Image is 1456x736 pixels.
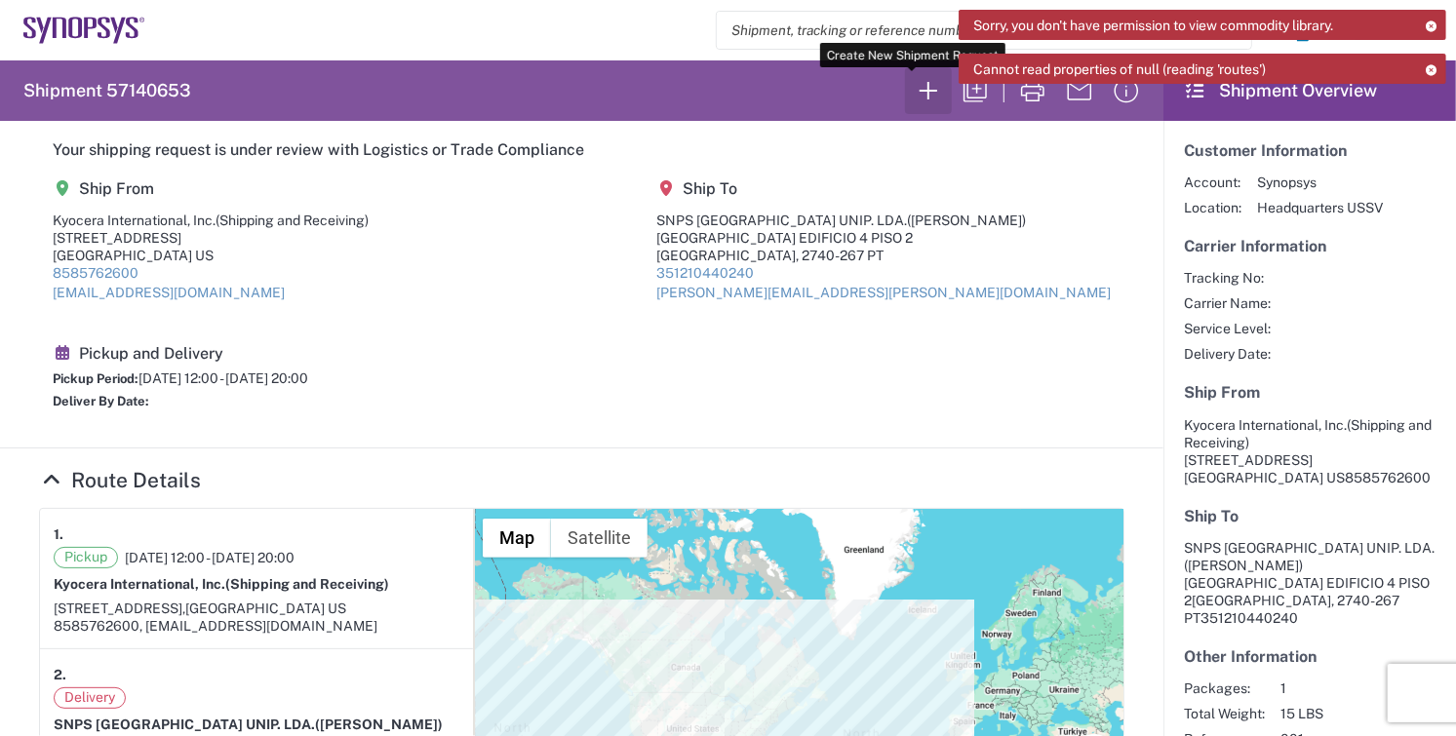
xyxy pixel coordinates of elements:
span: Delivery Date: [1184,345,1271,363]
span: Deliver By Date: [53,394,149,408]
span: (Shipping and Receiving) [216,213,369,228]
h5: Ship To [656,179,1111,198]
h5: Ship To [1184,507,1436,525]
span: Total Weight: [1184,705,1265,722]
h5: Other Information [1184,647,1436,666]
span: Service Level: [1184,320,1271,337]
span: Cannot read properties of null (reading 'routes') [973,60,1266,78]
span: [DATE] 12:00 - [DATE] 20:00 [138,370,308,386]
strong: 2. [54,663,66,687]
span: Kyocera International, Inc. [1184,417,1347,433]
span: 15 LBS [1280,705,1387,722]
span: ([PERSON_NAME]) [315,717,443,732]
div: [GEOGRAPHIC_DATA] US [53,247,369,264]
span: Synopsys [1257,174,1383,191]
h5: Ship From [53,179,369,198]
div: 8585762600, [EMAIL_ADDRESS][DOMAIN_NAME] [54,617,459,635]
span: [STREET_ADDRESS], [54,600,185,616]
h5: Your shipping request is under review with Logistics or Trade Compliance [53,140,1111,159]
span: 351210440240 [1200,610,1298,626]
span: ([PERSON_NAME]) [1184,558,1303,573]
div: [GEOGRAPHIC_DATA] EDIFICIO 4 PISO 2 [656,229,1111,247]
span: Delivery [54,687,126,709]
span: (Shipping and Receiving) [225,576,389,592]
span: Carrier Name: [1184,294,1271,312]
address: [GEOGRAPHIC_DATA] US [1184,416,1436,486]
span: ([PERSON_NAME]) [907,213,1026,228]
span: [STREET_ADDRESS] [1184,452,1313,468]
button: Show street map [483,519,551,558]
a: 351210440240 [656,265,754,281]
h5: Customer Information [1184,141,1436,160]
h5: Ship From [1184,383,1436,402]
input: Shipment, tracking or reference number [717,12,1222,49]
span: Location: [1184,199,1241,216]
span: 1 [1280,679,1387,697]
span: Headquarters USSV [1257,199,1383,216]
a: [EMAIL_ADDRESS][DOMAIN_NAME] [53,285,285,300]
span: 8585762600 [1345,470,1431,485]
div: [STREET_ADDRESS] [53,229,369,247]
span: (Shipping and Receiving) [1184,417,1432,450]
span: [DATE] 12:00 - [DATE] 20:00 [125,549,295,566]
span: Tracking No: [1184,269,1271,287]
h2: Shipment 57140653 [23,79,191,102]
button: Show satellite imagery [551,519,648,558]
a: Hide Details [39,468,201,492]
a: 8585762600 [53,265,138,281]
span: [GEOGRAPHIC_DATA] US [185,600,346,616]
span: Account: [1184,174,1241,191]
strong: SNPS [GEOGRAPHIC_DATA] UNIP. LDA. [54,717,443,732]
strong: 1. [54,523,63,547]
h5: Pickup and Delivery [53,344,308,363]
span: SNPS [GEOGRAPHIC_DATA] UNIP. LDA. [GEOGRAPHIC_DATA] EDIFICIO 4 PISO 2 [1184,540,1435,608]
span: Pickup Period: [53,371,138,386]
div: Kyocera International, Inc. [53,212,369,229]
span: Sorry, you don't have permission to view commodity library. [973,17,1333,34]
a: [PERSON_NAME][EMAIL_ADDRESS][PERSON_NAME][DOMAIN_NAME] [656,285,1111,300]
strong: Kyocera International, Inc. [54,576,389,592]
div: [GEOGRAPHIC_DATA], 2740-267 PT [656,247,1111,264]
div: SNPS [GEOGRAPHIC_DATA] UNIP. LDA. [656,212,1111,229]
span: Packages: [1184,679,1265,697]
h5: Carrier Information [1184,237,1436,255]
address: [GEOGRAPHIC_DATA], 2740-267 PT [1184,539,1436,627]
span: Pickup [54,547,118,568]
